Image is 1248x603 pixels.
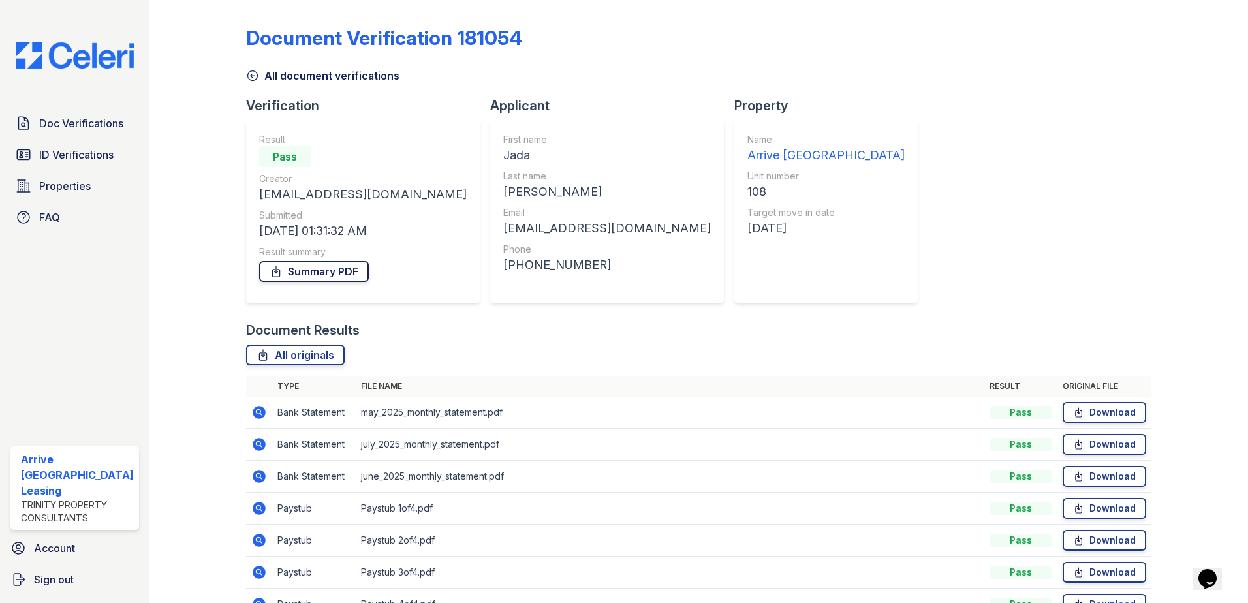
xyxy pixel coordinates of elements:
[356,429,985,461] td: july_2025_monthly_statement.pdf
[39,178,91,194] span: Properties
[747,146,905,164] div: Arrive [GEOGRAPHIC_DATA]
[356,493,985,525] td: Paystub 1of4.pdf
[503,206,711,219] div: Email
[39,147,114,162] span: ID Verifications
[272,429,356,461] td: Bank Statement
[356,525,985,557] td: Paystub 2of4.pdf
[272,461,356,493] td: Bank Statement
[503,243,711,256] div: Phone
[356,461,985,493] td: june_2025_monthly_statement.pdf
[10,204,139,230] a: FAQ
[984,376,1057,397] th: Result
[10,173,139,199] a: Properties
[21,452,134,499] div: Arrive [GEOGRAPHIC_DATA] Leasing
[5,566,144,593] a: Sign out
[503,146,711,164] div: Jada
[10,142,139,168] a: ID Verifications
[990,470,1052,483] div: Pass
[503,256,711,274] div: [PHONE_NUMBER]
[747,219,905,238] div: [DATE]
[1193,551,1235,590] iframe: chat widget
[734,97,928,115] div: Property
[490,97,734,115] div: Applicant
[21,499,134,525] div: Trinity Property Consultants
[39,209,60,225] span: FAQ
[503,133,711,146] div: First name
[356,376,985,397] th: File name
[272,557,356,589] td: Paystub
[356,397,985,429] td: may_2025_monthly_statement.pdf
[246,321,360,339] div: Document Results
[747,206,905,219] div: Target move in date
[259,209,467,222] div: Submitted
[246,68,399,84] a: All document verifications
[990,438,1052,451] div: Pass
[246,26,522,50] div: Document Verification 181054
[1063,402,1146,423] a: Download
[259,222,467,240] div: [DATE] 01:31:32 AM
[503,219,711,238] div: [EMAIL_ADDRESS][DOMAIN_NAME]
[272,525,356,557] td: Paystub
[246,345,345,365] a: All originals
[34,572,74,587] span: Sign out
[272,376,356,397] th: Type
[1063,498,1146,519] a: Download
[747,133,905,164] a: Name Arrive [GEOGRAPHIC_DATA]
[34,540,75,556] span: Account
[259,146,311,167] div: Pass
[1063,530,1146,551] a: Download
[747,183,905,201] div: 108
[503,170,711,183] div: Last name
[990,406,1052,419] div: Pass
[990,566,1052,579] div: Pass
[272,397,356,429] td: Bank Statement
[259,172,467,185] div: Creator
[10,110,139,136] a: Doc Verifications
[5,42,144,69] img: CE_Logo_Blue-a8612792a0a2168367f1c8372b55b34899dd931a85d93a1a3d3e32e68fde9ad4.png
[1063,562,1146,583] a: Download
[1057,376,1151,397] th: Original file
[503,183,711,201] div: [PERSON_NAME]
[259,185,467,204] div: [EMAIL_ADDRESS][DOMAIN_NAME]
[259,133,467,146] div: Result
[1063,466,1146,487] a: Download
[272,493,356,525] td: Paystub
[5,535,144,561] a: Account
[246,97,490,115] div: Verification
[259,261,369,282] a: Summary PDF
[747,170,905,183] div: Unit number
[1063,434,1146,455] a: Download
[259,245,467,258] div: Result summary
[990,502,1052,515] div: Pass
[39,116,123,131] span: Doc Verifications
[747,133,905,146] div: Name
[990,534,1052,547] div: Pass
[356,557,985,589] td: Paystub 3of4.pdf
